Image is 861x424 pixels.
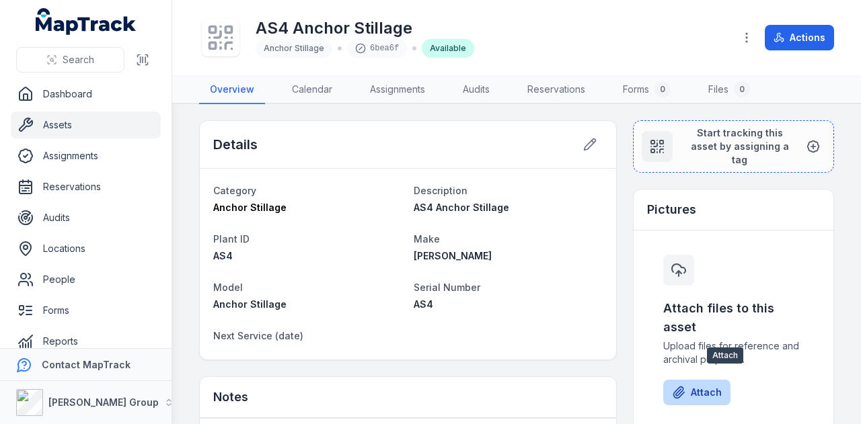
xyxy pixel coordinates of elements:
span: AS4 Anchor Stillage [414,202,509,213]
a: Forms0 [612,76,681,104]
a: Audits [11,204,161,231]
button: Start tracking this asset by assigning a tag [633,120,834,173]
a: People [11,266,161,293]
span: Description [414,185,467,196]
span: Start tracking this asset by assigning a tag [683,126,796,167]
h3: Pictures [647,200,696,219]
a: Calendar [281,76,343,104]
a: MapTrack [36,8,137,35]
h3: Attach files to this asset [663,299,804,337]
span: Model [213,282,243,293]
span: Plant ID [213,233,250,245]
span: Category [213,185,256,196]
div: Available [422,39,474,58]
a: Assignments [359,76,436,104]
a: Reservations [11,173,161,200]
span: [PERSON_NAME] [414,250,492,261]
button: Attach [663,380,731,405]
strong: [PERSON_NAME] Group [48,396,159,408]
span: Anchor Stillage [264,43,324,53]
a: Locations [11,235,161,262]
a: Assets [11,112,161,138]
div: 0 [734,81,750,97]
h1: AS4 Anchor Stillage [256,17,474,39]
a: Assignments [11,142,161,169]
span: Anchor Stillage [213,202,287,213]
span: Search [63,53,94,67]
button: Search [16,47,124,73]
button: Actions [765,25,834,50]
a: Reservations [517,76,596,104]
span: Upload files for reference and archival purposes. [663,339,804,366]
div: 6bea6f [347,39,407,58]
strong: Contact MapTrack [42,359,130,370]
a: Overview [199,76,265,104]
span: Anchor Stillage [213,298,287,310]
span: AS4 [414,298,433,310]
a: Forms [11,297,161,324]
h2: Details [213,135,258,154]
a: Files0 [698,76,761,104]
h3: Notes [213,388,248,407]
span: Serial Number [414,282,480,293]
span: Make [414,233,440,245]
span: AS4 [213,250,233,261]
a: Audits [452,76,500,104]
span: Attach [707,347,743,364]
a: Reports [11,328,161,355]
span: Next Service (date) [213,330,303,341]
a: Dashboard [11,81,161,108]
div: 0 [654,81,671,97]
